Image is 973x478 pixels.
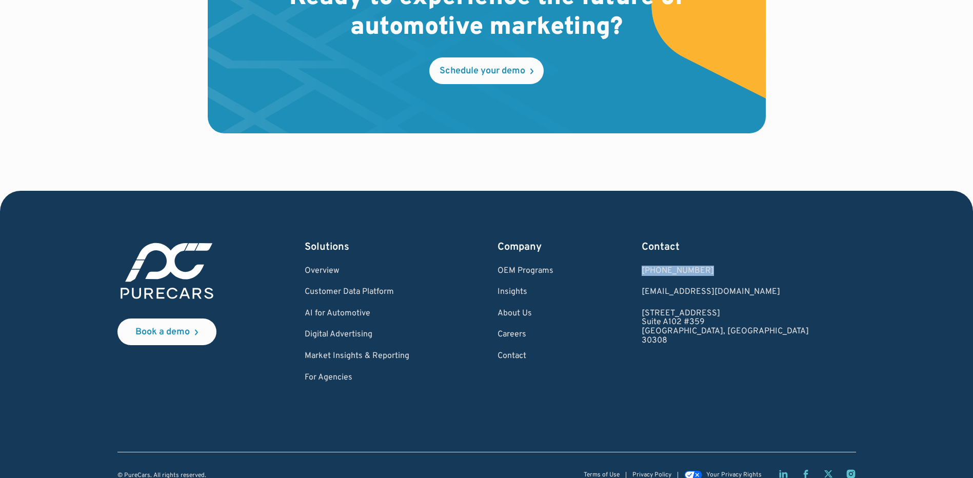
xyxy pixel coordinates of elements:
a: Insights [498,288,553,297]
a: Customer Data Platform [305,288,409,297]
a: About Us [498,309,553,318]
div: Company [498,240,553,254]
a: AI for Automotive [305,309,409,318]
div: Book a demo [135,328,190,337]
div: Schedule your demo [440,67,525,76]
div: Solutions [305,240,409,254]
a: Overview [305,267,409,276]
a: Schedule your demo [429,57,544,84]
a: Email us [642,288,809,297]
div: Contact [642,240,809,254]
a: Contact [498,352,553,361]
a: For Agencies [305,373,409,383]
a: OEM Programs [498,267,553,276]
a: [STREET_ADDRESS]Suite A102 #359[GEOGRAPHIC_DATA], [GEOGRAPHIC_DATA]30308 [642,309,809,345]
img: purecars logo [117,240,216,302]
div: [PHONE_NUMBER] [642,267,809,276]
a: Book a demo [117,318,216,345]
a: Digital Advertising [305,330,409,340]
a: Market Insights & Reporting [305,352,409,361]
a: Careers [498,330,553,340]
